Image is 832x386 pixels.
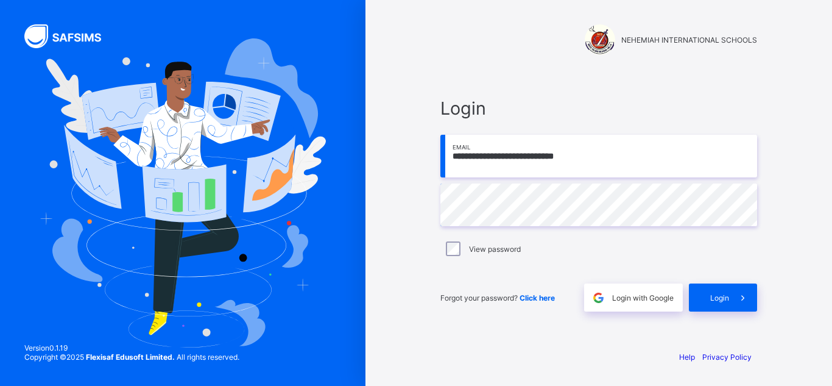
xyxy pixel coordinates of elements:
span: Version 0.1.19 [24,343,239,352]
a: Help [679,352,695,362]
label: View password [469,245,521,254]
span: Copyright © 2025 All rights reserved. [24,352,239,362]
img: SAFSIMS Logo [24,24,116,48]
img: google.396cfc9801f0270233282035f929180a.svg [591,291,605,305]
span: Forgot your password? [440,293,555,302]
span: Login with Google [612,293,674,302]
a: Click here [520,293,555,302]
a: Privacy Policy [702,352,752,362]
span: Login [440,98,757,119]
strong: Flexisaf Edusoft Limited. [86,352,175,362]
img: Hero Image [40,38,326,347]
span: NEHEMIAH INTERNATIONAL SCHOOLS [621,35,757,45]
span: Login [710,293,729,302]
